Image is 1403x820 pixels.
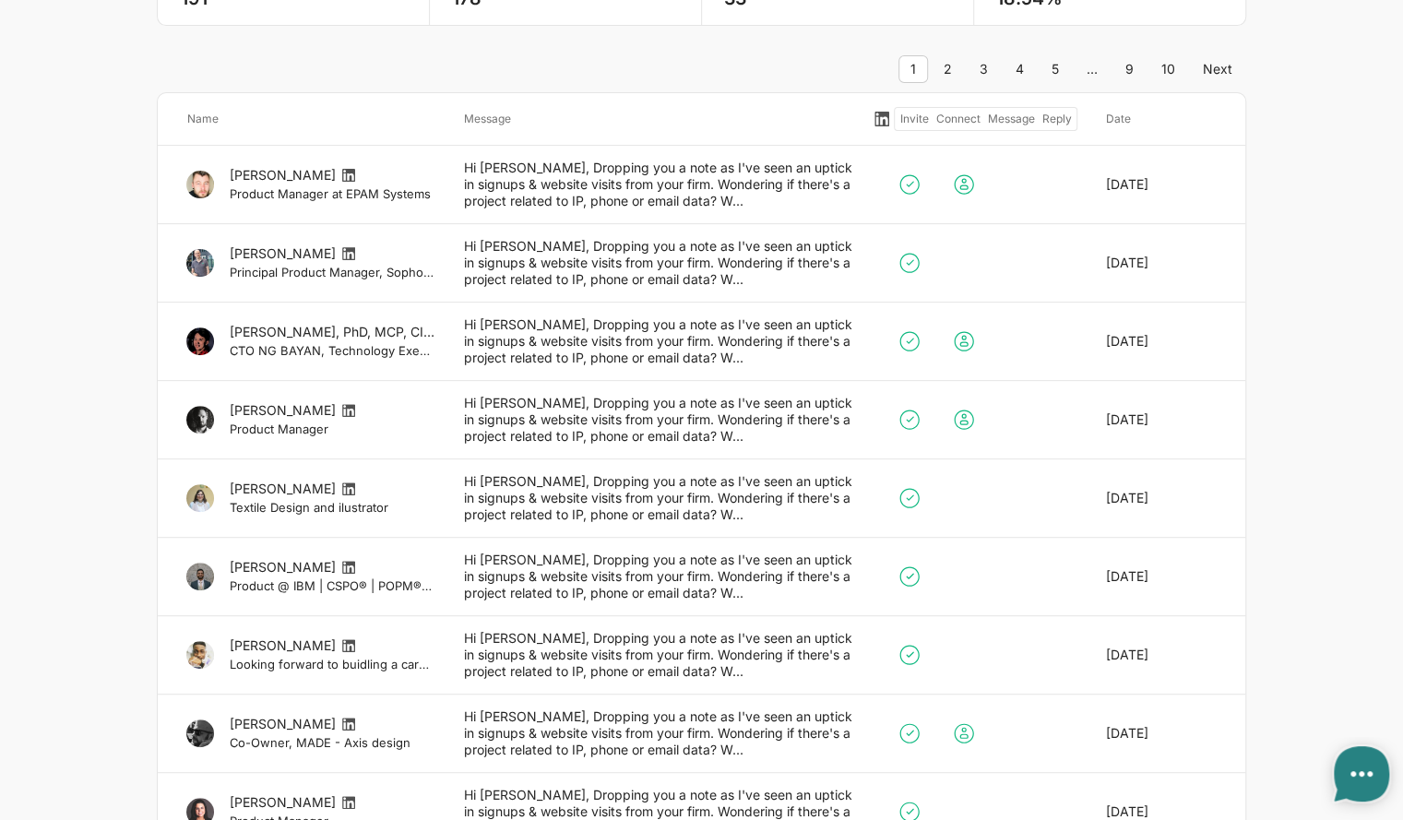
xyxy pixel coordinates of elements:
[229,499,434,516] small: Textile Design and ilustrator
[1113,55,1146,83] a: 9
[968,55,1000,83] a: 3
[1091,160,1231,209] div: [DATE]
[229,481,335,496] a: [PERSON_NAME]
[1149,55,1187,83] a: 10
[1004,55,1036,83] a: 4
[229,402,335,418] a: [PERSON_NAME]
[229,342,434,359] small: CTO NG BAYAN, Technology Executive, Educator
[448,630,869,680] div: Hi [PERSON_NAME], Dropping you a note as I've seen an uptick in signups & website visits from you...
[932,110,983,128] div: Connect
[1091,395,1231,445] div: [DATE]
[229,637,335,653] a: [PERSON_NAME]
[448,160,869,209] div: Hi [PERSON_NAME], Dropping you a note as I've seen an uptick in signups & website visits from you...
[448,107,869,131] div: Message
[229,734,434,751] small: Co-Owner, MADE - Axis design
[1091,473,1231,523] div: [DATE]
[932,55,964,83] a: 2
[448,395,869,445] div: Hi [PERSON_NAME], Dropping you a note as I've seen an uptick in signups & website visits from you...
[229,167,335,183] a: [PERSON_NAME]
[1091,552,1231,601] div: [DATE]
[1075,55,1110,83] span: …
[229,716,335,731] a: [PERSON_NAME]
[229,421,434,437] small: Product Manager
[229,264,434,280] small: Principal Product Manager, Sophos Central
[1091,630,1231,680] div: [DATE]
[1091,708,1231,758] div: [DATE]
[448,708,869,758] div: Hi [PERSON_NAME], Dropping you a note as I've seen an uptick in signups & website visits from you...
[229,794,335,810] a: [PERSON_NAME]
[448,552,869,601] div: Hi [PERSON_NAME], Dropping you a note as I've seen an uptick in signups & website visits from you...
[229,245,335,261] a: [PERSON_NAME]
[898,55,928,83] span: 1
[1091,316,1231,366] div: [DATE]
[172,107,448,131] div: Name
[1191,55,1244,83] a: Next
[448,238,869,288] div: Hi [PERSON_NAME], Dropping you a note as I've seen an uptick in signups & website visits from you...
[448,316,869,366] div: Hi [PERSON_NAME], Dropping you a note as I've seen an uptick in signups & website visits from you...
[229,656,434,672] small: Looking forward to buidling a career in Business Strategy
[1040,55,1071,83] a: 5
[1038,110,1075,128] div: Reply
[1091,107,1231,131] div: Date
[897,110,933,128] div: Invite
[448,473,869,523] div: Hi [PERSON_NAME], Dropping you a note as I've seen an uptick in signups & website visits from you...
[1091,238,1231,288] div: [DATE]
[229,185,434,202] small: Product Manager at EPAM Systems
[229,324,581,339] a: [PERSON_NAME], PhD, MCP, CISM, CISSP, CSSLP, CRISC
[229,577,434,594] small: Product @ IBM | CSPO® | POPM® | Optimizing for Impact & Growth
[229,559,335,575] a: [PERSON_NAME]
[983,110,1038,128] div: Message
